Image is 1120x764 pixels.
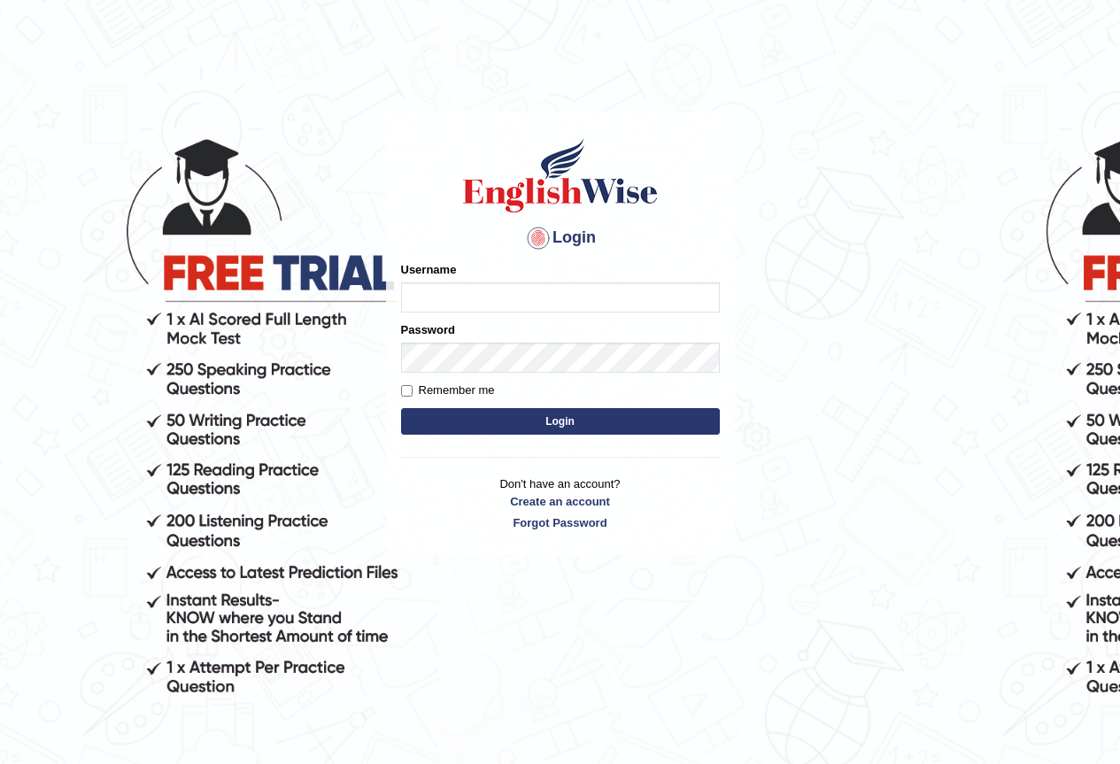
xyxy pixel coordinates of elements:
[460,135,661,215] img: Logo of English Wise sign in for intelligent practice with AI
[401,493,720,510] a: Create an account
[401,385,413,397] input: Remember me
[401,382,495,399] label: Remember me
[401,514,720,531] a: Forgot Password
[401,261,457,278] label: Username
[401,321,455,338] label: Password
[401,475,720,530] p: Don't have an account?
[401,408,720,435] button: Login
[401,224,720,252] h4: Login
